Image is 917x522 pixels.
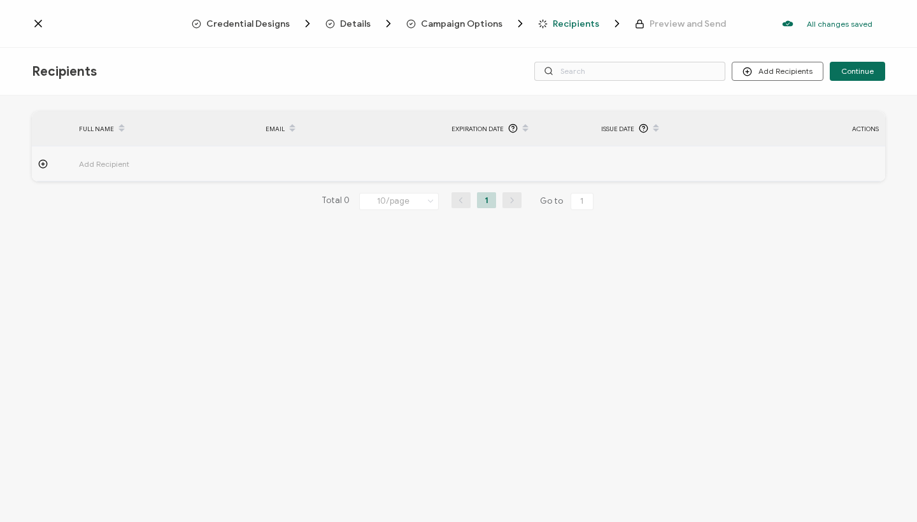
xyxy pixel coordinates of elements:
span: Preview and Send [635,19,726,29]
span: Go to [540,192,596,210]
span: Campaign Options [421,19,502,29]
span: Continue [841,67,874,75]
div: FULL NAME [73,118,259,139]
p: All changes saved [807,19,872,29]
span: Add Recipient [79,157,200,171]
span: Campaign Options [406,17,527,30]
iframe: Chat Widget [853,461,917,522]
span: Issue Date [601,122,634,136]
span: Credential Designs [192,17,314,30]
button: Add Recipients [732,62,823,81]
div: Breadcrumb [192,17,726,30]
input: Search [534,62,725,81]
span: Preview and Send [650,19,726,29]
span: Expiration Date [451,122,504,136]
button: Continue [830,62,885,81]
span: Recipients [32,64,97,80]
span: Total 0 [322,192,350,210]
div: EMAIL [259,118,446,139]
span: Details [340,19,371,29]
span: Credential Designs [206,19,290,29]
span: Details [325,17,395,30]
div: ACTIONS [764,122,885,136]
input: Select [359,193,439,210]
li: 1 [477,192,496,208]
span: Recipients [538,17,623,30]
span: Recipients [553,19,599,29]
